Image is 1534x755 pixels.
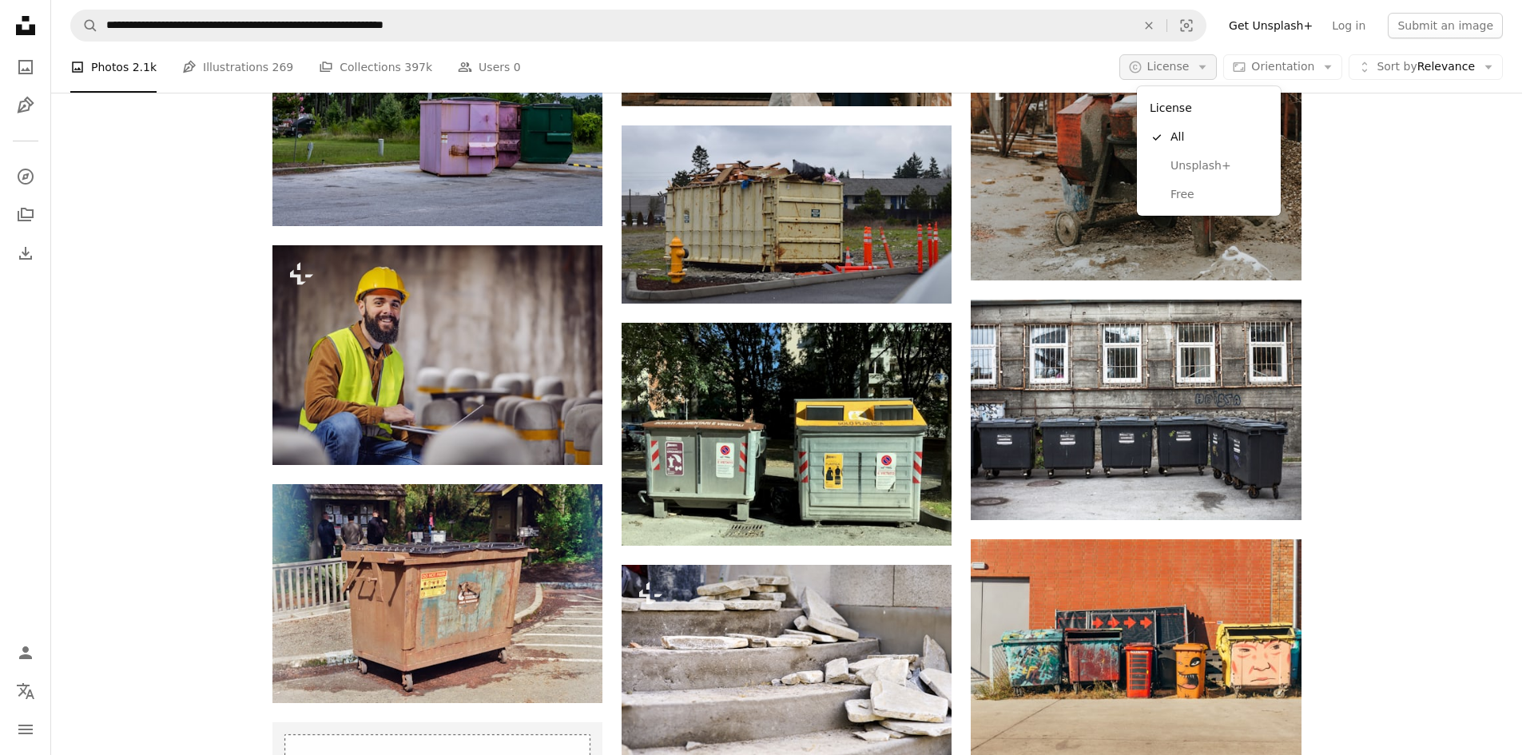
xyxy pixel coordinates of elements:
[1147,60,1190,73] span: License
[1170,187,1268,203] span: Free
[1223,54,1342,80] button: Orientation
[1143,93,1274,123] div: License
[1170,158,1268,174] span: Unsplash+
[1137,86,1281,216] div: License
[1119,54,1218,80] button: License
[1170,129,1268,145] span: All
